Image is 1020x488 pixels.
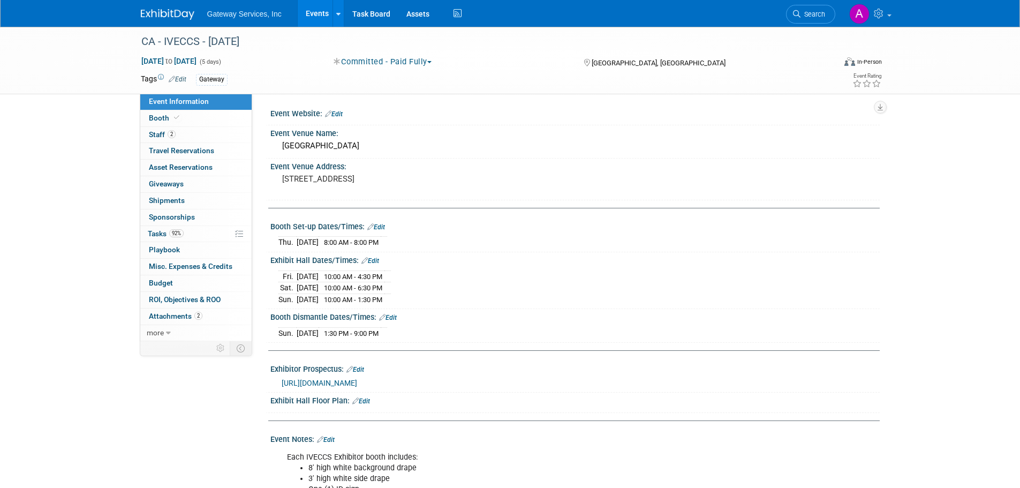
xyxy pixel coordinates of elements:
[169,76,186,83] a: Edit
[149,213,195,221] span: Sponsorships
[352,397,370,405] a: Edit
[138,32,819,51] div: CA - IVECCS - [DATE]
[324,284,382,292] span: 10:00 AM - 6:30 PM
[278,271,297,282] td: Fri.
[140,143,252,159] a: Travel Reservations
[168,130,176,138] span: 2
[140,160,252,176] a: Asset Reservations
[140,209,252,226] a: Sponsorships
[149,179,184,188] span: Giveaways
[844,57,855,66] img: Format-Inperson.png
[149,279,173,287] span: Budget
[270,219,880,232] div: Booth Set-up Dates/Times:
[149,295,221,304] span: ROI, Objectives & ROO
[174,115,179,121] i: Booth reservation complete
[140,325,252,341] a: more
[140,226,252,242] a: Tasks92%
[592,59,726,67] span: [GEOGRAPHIC_DATA], [GEOGRAPHIC_DATA]
[149,163,213,171] span: Asset Reservations
[270,125,880,139] div: Event Venue Name:
[278,237,297,248] td: Thu.
[149,312,202,320] span: Attachments
[308,463,755,474] li: 8' high white background drape
[148,229,184,238] span: Tasks
[149,114,182,122] span: Booth
[772,56,882,72] div: Event Format
[140,110,252,126] a: Booth
[207,10,282,18] span: Gateway Services, Inc
[169,229,184,237] span: 92%
[149,146,214,155] span: Travel Reservations
[270,252,880,266] div: Exhibit Hall Dates/Times:
[297,282,319,294] td: [DATE]
[324,329,379,337] span: 1:30 PM - 9:00 PM
[324,273,382,281] span: 10:00 AM - 4:30 PM
[270,431,880,445] div: Event Notes:
[140,193,252,209] a: Shipments
[278,138,872,154] div: [GEOGRAPHIC_DATA]
[852,73,881,79] div: Event Rating
[278,327,297,339] td: Sun.
[199,58,221,65] span: (5 days)
[346,366,364,373] a: Edit
[367,223,385,231] a: Edit
[270,106,880,119] div: Event Website:
[297,294,319,305] td: [DATE]
[149,262,232,271] span: Misc. Expenses & Credits
[140,94,252,110] a: Event Information
[141,73,186,86] td: Tags
[141,56,197,66] span: [DATE] [DATE]
[270,159,880,172] div: Event Venue Address:
[278,294,297,305] td: Sun.
[149,130,176,139] span: Staff
[297,327,319,339] td: [DATE]
[297,237,319,248] td: [DATE]
[282,379,357,387] a: [URL][DOMAIN_NAME]
[141,9,194,20] img: ExhibitDay
[194,312,202,320] span: 2
[149,97,209,106] span: Event Information
[317,436,335,444] a: Edit
[164,57,174,65] span: to
[270,393,880,407] div: Exhibit Hall Floor Plan:
[270,361,880,375] div: Exhibitor Prospectus:
[849,4,870,24] img: Alyson Evans
[149,196,185,205] span: Shipments
[297,271,319,282] td: [DATE]
[379,314,397,321] a: Edit
[270,309,880,323] div: Booth Dismantle Dates/Times:
[140,275,252,291] a: Budget
[149,245,180,254] span: Playbook
[324,296,382,304] span: 10:00 AM - 1:30 PM
[786,5,835,24] a: Search
[140,176,252,192] a: Giveaways
[308,474,755,484] li: 3' high white side drape
[857,58,882,66] div: In-Person
[330,56,436,67] button: Committed - Paid Fully
[211,341,230,355] td: Personalize Event Tab Strip
[140,242,252,258] a: Playbook
[324,238,379,246] span: 8:00 AM - 8:00 PM
[230,341,252,355] td: Toggle Event Tabs
[361,257,379,265] a: Edit
[140,127,252,143] a: Staff2
[140,309,252,325] a: Attachments2
[800,10,825,18] span: Search
[140,292,252,308] a: ROI, Objectives & ROO
[196,74,228,85] div: Gateway
[325,110,343,118] a: Edit
[282,174,512,184] pre: [STREET_ADDRESS]
[147,328,164,337] span: more
[140,259,252,275] a: Misc. Expenses & Credits
[278,282,297,294] td: Sat.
